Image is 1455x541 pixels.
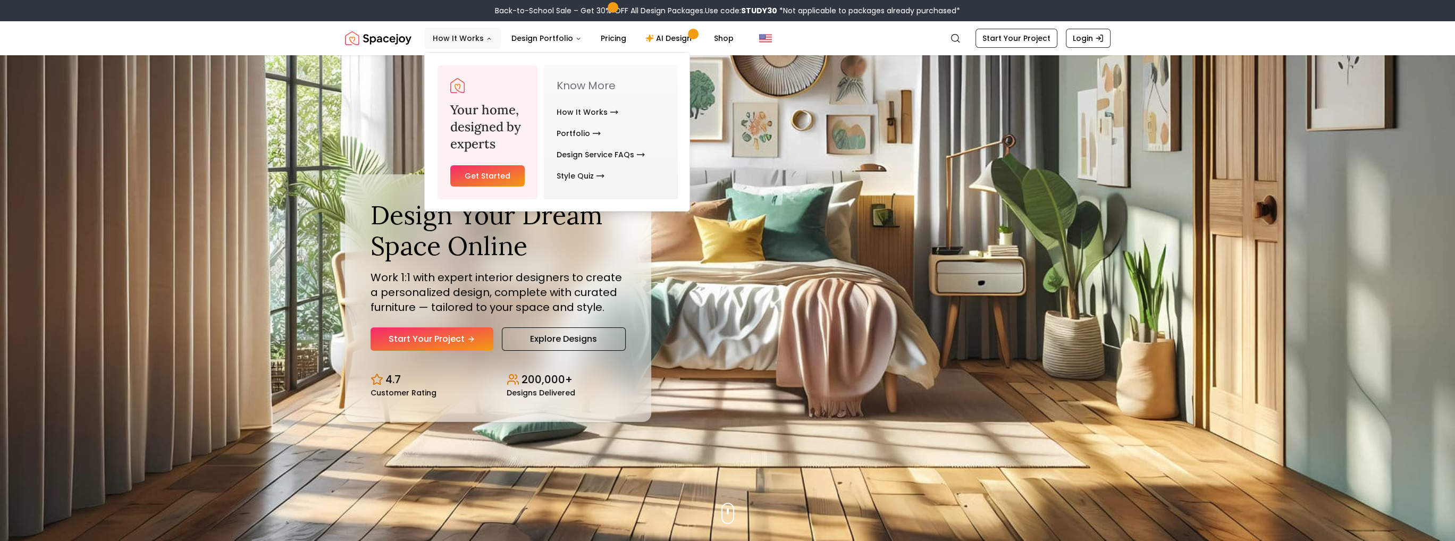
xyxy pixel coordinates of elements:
[424,28,501,49] button: How It Works
[345,28,411,49] img: Spacejoy Logo
[592,28,635,49] a: Pricing
[557,123,601,144] a: Portfolio
[759,32,772,45] img: United States
[371,389,436,396] small: Customer Rating
[424,28,742,49] nav: Main
[450,102,525,153] h3: Your home, designed by experts
[345,21,1111,55] nav: Global
[425,53,691,212] div: How It Works
[371,364,626,396] div: Design stats
[495,5,960,16] div: Back-to-School Sale – Get 30% OFF All Design Packages.
[507,389,575,396] small: Designs Delivered
[371,270,626,315] p: Work 1:1 with expert interior designers to create a personalized design, complete with curated fu...
[450,78,465,93] a: Spacejoy
[345,28,411,49] a: Spacejoy
[741,5,777,16] b: STUDY30
[705,5,777,16] span: Use code:
[450,165,525,187] a: Get Started
[557,102,618,123] a: How It Works
[705,28,742,49] a: Shop
[522,372,573,387] p: 200,000+
[502,327,626,351] a: Explore Designs
[557,144,645,165] a: Design Service FAQs
[371,327,493,351] a: Start Your Project
[975,29,1057,48] a: Start Your Project
[385,372,401,387] p: 4.7
[371,200,626,261] h1: Design Your Dream Space Online
[777,5,960,16] span: *Not applicable to packages already purchased*
[1066,29,1111,48] a: Login
[450,78,465,93] img: Spacejoy Logo
[637,28,703,49] a: AI Design
[557,165,604,187] a: Style Quiz
[503,28,590,49] button: Design Portfolio
[557,78,665,93] p: Know More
